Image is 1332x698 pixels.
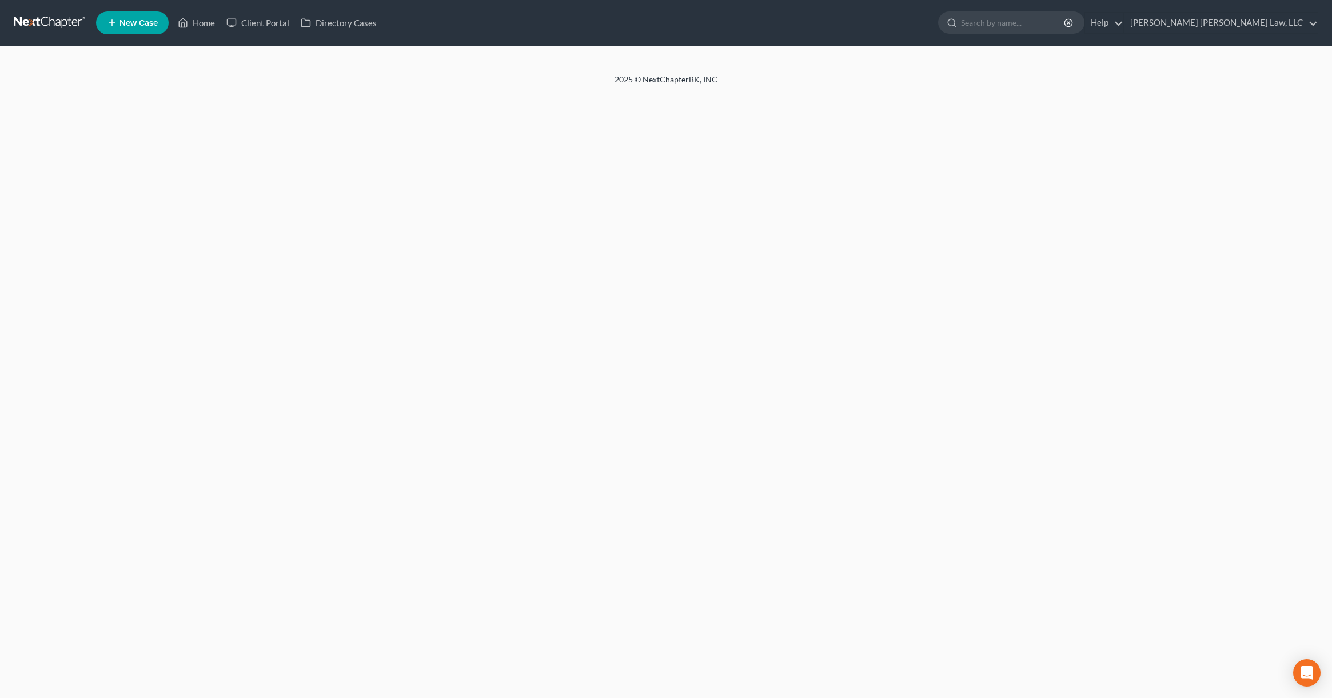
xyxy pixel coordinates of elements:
div: 2025 © NextChapterBK, INC [340,74,992,94]
a: Directory Cases [295,13,382,33]
input: Search by name... [961,12,1066,33]
a: [PERSON_NAME] [PERSON_NAME] Law, LLC [1124,13,1318,33]
a: Client Portal [221,13,295,33]
a: Help [1085,13,1123,33]
a: Home [172,13,221,33]
span: New Case [119,19,158,27]
div: Open Intercom Messenger [1293,659,1321,687]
